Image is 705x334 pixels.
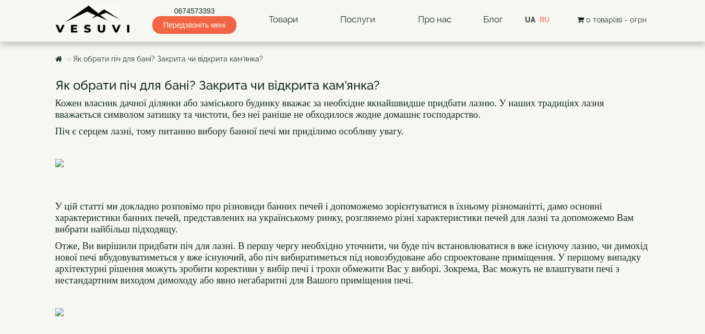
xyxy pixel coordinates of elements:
[525,16,535,24] span: ua
[152,6,236,16] a: 0674573393
[574,14,650,26] button: 0 товар(ів) - 0грн
[258,8,308,32] a: Товари
[55,5,131,34] img: Завод VESUVI
[483,14,503,24] a: Блог
[330,8,386,32] a: Послуги
[55,240,648,286] span: Отже, Ви вирішили придбати піч для лазні. В першу чергу необхідно уточнити, чи буде піч встановлю...
[55,201,634,234] span: У цій статті ми докладно розповімо про різновиди банних печей і допоможемо зорієнтуватися в їхньо...
[152,16,236,34] span: Передзвоніть мені
[73,55,263,63] a: Як обрати піч для бані? Закрита чи відкрита кам'янка?
[408,8,462,32] a: Про нас
[586,16,647,24] span: 0 товар(ів) - 0грн
[55,126,404,137] span: Піч є серцем лазні, тому питанню вибору банної печі ми приділимо особливу увагу.
[55,308,596,316] img: interer-bani.webp
[55,79,650,92] h3: Як обрати піч для бані? Закрита чи відкрита кам'янка?
[55,97,604,120] span: Кожен власник дачної ділянки або заміського будинку вважає за необхідне якнайшвидше придбати лазн...
[540,16,550,24] a: ru
[55,159,255,167] img: unnamed%20(1).webp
